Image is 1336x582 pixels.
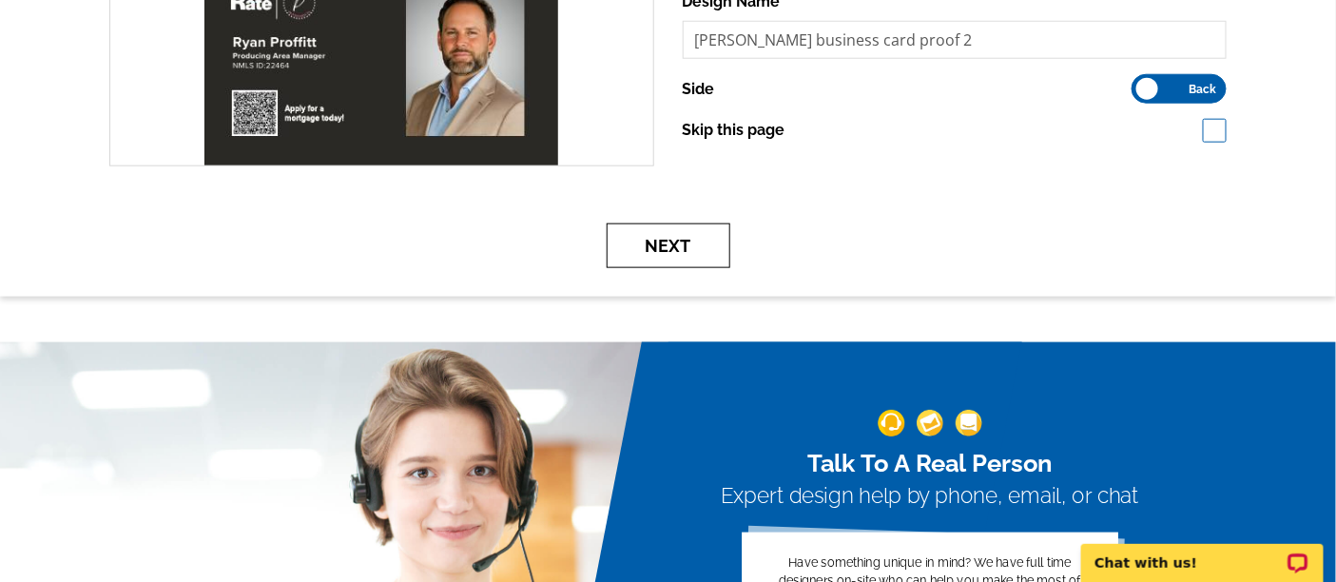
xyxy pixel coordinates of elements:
h3: Expert design help by phone, email, or chat [721,485,1139,511]
h2: Talk To A Real Person [721,449,1139,478]
img: support-img-2.png [917,411,943,437]
button: Next [607,223,730,268]
label: Skip this page [683,119,785,142]
span: Back [1189,85,1216,94]
img: support-img-1.png [878,411,904,437]
img: support-img-3_1.png [955,411,981,437]
label: Side [683,78,715,101]
input: File Name [683,21,1228,59]
iframe: LiveChat chat widget [1069,522,1336,582]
